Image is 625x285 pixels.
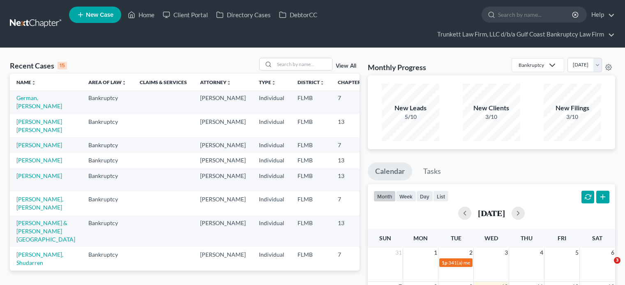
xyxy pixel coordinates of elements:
[252,215,291,247] td: Individual
[16,196,63,211] a: [PERSON_NAME], [PERSON_NAME]
[291,137,331,153] td: FLMB
[331,153,372,168] td: 13
[338,79,366,85] a: Chapterunfold_more
[252,137,291,153] td: Individual
[433,248,438,258] span: 1
[82,168,133,192] td: Bankruptcy
[484,235,498,242] span: Wed
[374,191,396,202] button: month
[291,215,331,247] td: FLMB
[194,192,252,215] td: [PERSON_NAME]
[368,162,412,180] a: Calendar
[82,247,133,270] td: Bankruptcy
[271,80,276,85] i: unfold_more
[194,90,252,114] td: [PERSON_NAME]
[212,7,275,22] a: Directory Cases
[82,114,133,137] td: Bankruptcy
[252,90,291,114] td: Individual
[124,7,159,22] a: Home
[291,192,331,215] td: FLMB
[396,191,416,202] button: week
[463,113,520,121] div: 3/10
[478,209,505,217] h2: [DATE]
[16,94,62,109] a: German, [PERSON_NAME]
[88,79,127,85] a: Area of Lawunfold_more
[291,153,331,168] td: FLMB
[252,247,291,270] td: Individual
[597,257,617,277] iframe: Intercom live chat
[194,168,252,192] td: [PERSON_NAME]
[468,248,473,258] span: 2
[16,118,62,133] a: [PERSON_NAME] [PERSON_NAME]
[539,248,544,258] span: 4
[433,191,449,202] button: list
[574,248,579,258] span: 5
[252,153,291,168] td: Individual
[252,114,291,137] td: Individual
[259,79,276,85] a: Typeunfold_more
[16,172,62,179] a: [PERSON_NAME]
[194,215,252,247] td: [PERSON_NAME]
[614,257,620,264] span: 3
[558,235,566,242] span: Fri
[291,114,331,137] td: FLMB
[331,114,372,137] td: 13
[416,191,433,202] button: day
[442,260,447,266] span: 1p
[331,90,372,114] td: 7
[379,235,391,242] span: Sun
[451,235,461,242] span: Tue
[16,219,75,243] a: [PERSON_NAME] & [PERSON_NAME][GEOGRAPHIC_DATA]
[331,168,372,192] td: 13
[86,12,113,18] span: New Case
[463,103,520,113] div: New Clients
[291,90,331,114] td: FLMB
[394,248,403,258] span: 31
[275,7,321,22] a: DebtorCC
[433,27,615,42] a: Trunkett Law Firm, LLC d/b/a Gulf Coast Bankruptcy Law Firm
[82,215,133,247] td: Bankruptcy
[159,7,212,22] a: Client Portal
[16,141,62,148] a: [PERSON_NAME]
[200,79,231,85] a: Attorneyunfold_more
[413,235,428,242] span: Mon
[16,157,62,164] a: [PERSON_NAME]
[336,63,356,69] a: View All
[382,113,439,121] div: 5/10
[226,80,231,85] i: unfold_more
[16,251,63,266] a: [PERSON_NAME], Shudarren
[592,235,602,242] span: Sat
[16,79,36,85] a: Nameunfold_more
[291,247,331,270] td: FLMB
[194,153,252,168] td: [PERSON_NAME]
[587,7,615,22] a: Help
[498,7,573,22] input: Search by name...
[331,215,372,247] td: 13
[291,168,331,192] td: FLMB
[194,137,252,153] td: [PERSON_NAME]
[331,137,372,153] td: 7
[274,58,332,70] input: Search by name...
[544,113,601,121] div: 3/10
[298,79,325,85] a: Districtunfold_more
[252,168,291,192] td: Individual
[31,80,36,85] i: unfold_more
[448,260,571,266] span: 341(a) meeting for [PERSON_NAME] & [PERSON_NAME]
[82,137,133,153] td: Bankruptcy
[504,248,509,258] span: 3
[331,192,372,215] td: 7
[82,153,133,168] td: Bankruptcy
[82,192,133,215] td: Bankruptcy
[122,80,127,85] i: unfold_more
[58,62,67,69] div: 15
[82,90,133,114] td: Bankruptcy
[610,248,615,258] span: 6
[544,103,601,113] div: New Filings
[320,80,325,85] i: unfold_more
[416,162,448,180] a: Tasks
[331,247,372,270] td: 7
[519,62,544,68] div: Bankruptcy
[194,114,252,137] td: [PERSON_NAME]
[194,247,252,270] td: [PERSON_NAME]
[368,62,426,72] h3: Monthly Progress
